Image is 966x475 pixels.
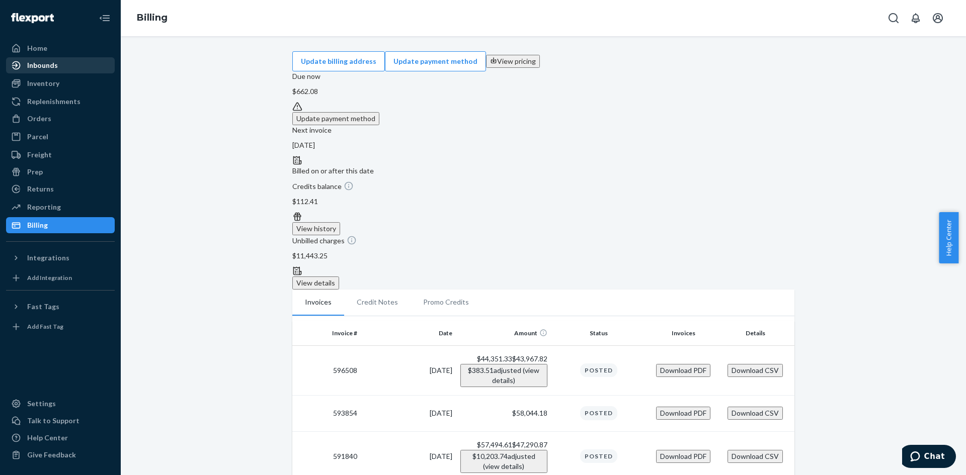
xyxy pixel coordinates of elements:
[292,125,794,135] p: Next invoice
[902,445,956,470] iframe: Opens a widget where you can chat to one of our agents
[292,251,794,261] p: $11,443.25
[27,43,47,53] div: Home
[6,164,115,180] a: Prep
[6,447,115,463] button: Give Feedback
[551,321,647,345] th: Status
[6,181,115,197] a: Returns
[11,13,54,23] img: Flexport logo
[292,112,379,125] button: Update payment method
[292,51,385,71] button: Update billing address
[6,93,115,110] a: Replenishments
[6,217,115,233] a: Billing
[647,321,720,345] th: Invoices
[27,167,43,177] div: Prep
[27,433,68,443] div: Help Center
[656,407,710,420] button: Download PDF
[292,321,361,345] th: Invoice #
[27,184,54,194] div: Returns
[6,57,115,73] a: Inbounds
[27,253,69,263] div: Integrations
[27,273,72,282] div: Add Integration
[6,299,115,315] button: Fast Tags
[27,150,52,160] div: Freight
[292,71,794,81] p: Due now
[6,430,115,446] a: Help Center
[27,202,61,212] div: Reporting
[361,345,456,395] td: [DATE]
[477,354,512,363] span: $44,351.33
[6,199,115,215] a: Reporting
[928,8,948,28] button: Open account menu
[472,452,535,470] span: $10,203.74 adjusted (view details)
[720,321,794,345] th: Details
[6,129,115,145] a: Parcel
[27,132,48,142] div: Parcel
[129,4,176,33] ol: breadcrumbs
[361,395,456,431] td: [DATE]
[292,290,344,316] li: Invoices
[292,197,318,206] span: $112.41
[292,235,794,246] p: Unbilled charges
[137,12,168,23] a: Billing
[27,97,80,107] div: Replenishments
[6,75,115,91] a: Inventory
[656,450,710,463] button: Download PDF
[477,440,512,449] span: $57,494.61
[728,450,783,463] button: Download CSV
[6,111,115,127] a: Orders
[580,449,617,463] div: Posted
[468,366,539,385] span: $383.51 adjusted (view details)
[486,55,540,68] button: View pricing
[385,51,486,71] button: Update payment method
[27,78,59,88] div: Inventory
[292,345,361,395] td: 596508
[6,270,115,286] a: Add Integration
[344,290,411,315] li: Credit Notes
[906,8,926,28] button: Open notifications
[27,302,59,312] div: Fast Tags
[6,40,115,56] a: Home
[456,395,551,431] td: $58,044.18
[456,345,551,395] td: $43,967.82
[939,212,958,263] button: Help Center
[27,450,76,460] div: Give Feedback
[27,416,79,426] div: Talk to Support
[361,321,456,345] th: Date
[292,140,794,150] p: [DATE]
[292,395,361,431] td: 593854
[292,222,340,235] button: View history
[456,321,551,345] th: Amount
[27,322,63,331] div: Add Fast Tag
[27,220,48,230] div: Billing
[6,250,115,266] button: Integrations
[27,60,58,70] div: Inbounds
[656,364,710,377] button: Download PDF
[292,86,794,97] p: $662.08
[292,181,794,192] p: Credits balance
[411,290,481,315] li: Promo Credits
[460,450,547,473] button: $10,203.74adjusted (view details)
[728,407,783,420] button: Download CSV
[460,364,547,387] button: $383.51adjusted (view details)
[6,147,115,163] a: Freight
[292,166,794,176] p: Billed on or after this date
[728,364,783,377] button: Download CSV
[6,413,115,429] button: Talk to Support
[6,319,115,335] a: Add Fast Tag
[27,114,51,124] div: Orders
[580,406,617,420] div: Posted
[27,399,56,409] div: Settings
[292,276,339,290] button: View details
[6,396,115,412] a: Settings
[580,363,617,377] div: Posted
[883,8,904,28] button: Open Search Box
[95,8,115,28] button: Close Navigation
